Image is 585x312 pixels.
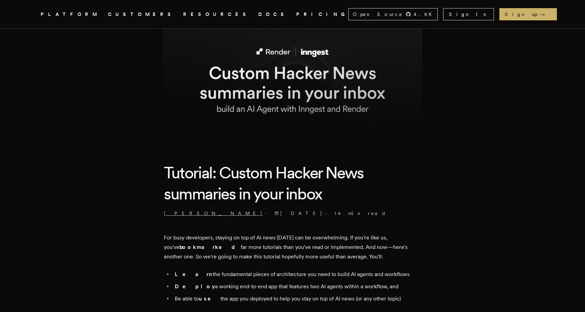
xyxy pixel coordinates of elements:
[164,162,421,204] h1: Tutorial: Custom Hacker News summaries in your inbox
[173,294,421,304] li: Be able to the app you deployed to help you stay on top of AI news (or any other topic)
[164,210,263,217] a: [PERSON_NAME]
[199,295,220,302] strong: use
[414,11,436,18] span: 4.9 K
[164,233,421,261] p: For busy developers, staying on top of AI news [DATE] can be overwhelming. If you're like us, you...
[499,8,557,20] a: Sign up
[334,210,386,217] span: 14 min read
[164,210,421,217] p: · ·
[353,11,403,18] span: Open Source
[258,10,288,19] a: DOCS
[296,10,348,19] a: PRICING
[41,10,100,19] button: PLATFORM
[108,10,175,19] a: CUSTOMERS
[173,270,421,279] li: the fundamental pieces of architecture you need to build AI agents and workflows
[175,283,215,290] strong: Deploy
[275,210,323,217] span: [DATE]
[540,11,551,18] span: →
[173,282,421,291] li: a working end-to-end app that features two AI agents within a workflow, and
[183,10,250,19] button: RESOURCES
[443,8,494,20] a: Sign In
[162,16,422,146] img: Featured image for Tutorial: Custom Hacker News summaries in your inbox blog post
[175,271,213,277] strong: Learn
[179,244,241,250] strong: bookmarked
